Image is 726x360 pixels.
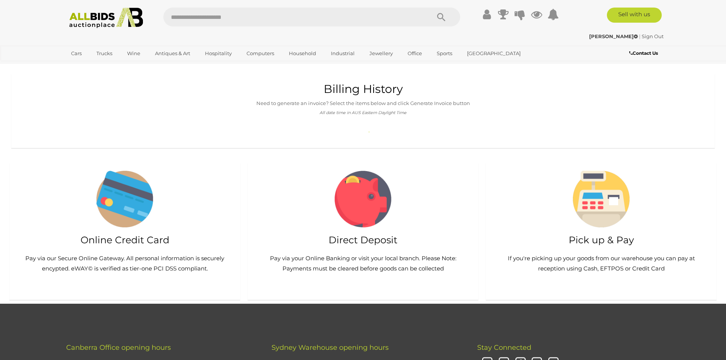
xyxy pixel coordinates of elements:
span: Canberra Office opening hours [66,343,171,352]
span: Sydney Warehouse opening hours [271,343,389,352]
a: Online Credit Card Pay via our Secure Online Gateway. All personal information is securely encypt... [9,163,240,300]
a: Pick up & Pay If you're picking up your goods from our warehouse you can pay at reception using C... [486,163,717,300]
a: Sports [432,47,457,60]
a: Wine [122,47,145,60]
a: Computers [242,47,279,60]
a: Direct Deposit Pay via your Online Banking or visit your local branch. Please Note: Payments must... [248,163,478,300]
a: Cars [66,47,87,60]
p: Pay via your Online Banking or visit your local branch. Please Note: Payments must be cleared bef... [263,253,463,273]
a: Office [403,47,427,60]
a: Household [284,47,321,60]
h2: Direct Deposit [255,235,471,246]
img: direct-deposit-icon.png [335,171,391,227]
h2: Online Credit Card [17,235,233,246]
a: Trucks [92,47,117,60]
img: Allbids.com.au [65,8,147,28]
a: Sign Out [642,33,664,39]
a: Antiques & Art [150,47,195,60]
b: Contact Us [629,50,658,56]
a: Contact Us [629,49,660,57]
span: Stay Connected [477,343,531,352]
a: [GEOGRAPHIC_DATA] [462,47,526,60]
span: | [639,33,641,39]
a: Sell with us [607,8,662,23]
a: [PERSON_NAME] [589,33,639,39]
a: Hospitality [200,47,237,60]
h1: Billing History [21,83,705,95]
p: Pay via our Secure Online Gateway. All personal information is securely encypted. eWAY© is verifi... [25,253,225,273]
h2: Pick up & Pay [493,235,709,246]
a: Industrial [326,47,360,60]
p: Need to generate an invoice? Select the items below and click Generate Invoice button [21,99,705,108]
strong: [PERSON_NAME] [589,33,638,39]
img: pick-up-and-pay-icon.png [573,171,630,227]
i: All date time in AUS Eastern Daylight Time [320,110,406,115]
button: Search [422,8,460,26]
p: If you're picking up your goods from our warehouse you can pay at reception using Cash, EFTPOS or... [501,253,701,273]
img: payment-questions.png [96,171,153,227]
a: Jewellery [365,47,398,60]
